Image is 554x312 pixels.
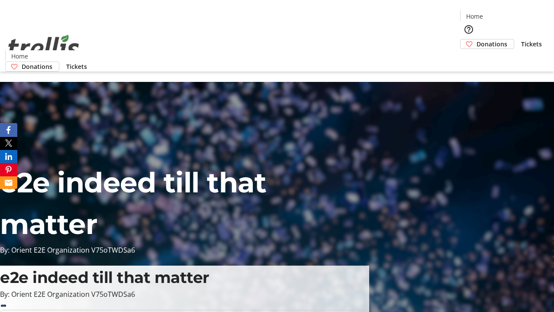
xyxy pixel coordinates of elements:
span: Home [11,52,28,61]
a: Donations [5,62,59,71]
span: Home [466,12,483,21]
span: Tickets [521,39,542,49]
a: Home [461,12,488,21]
span: Tickets [66,62,87,71]
img: Orient E2E Organization V75oTWDSa6's Logo [5,25,82,68]
span: Donations [477,39,507,49]
button: Help [460,21,477,38]
a: Donations [460,39,514,49]
a: Home [6,52,33,61]
button: Cart [460,49,477,66]
a: Tickets [514,39,549,49]
span: Donations [22,62,52,71]
a: Tickets [59,62,94,71]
